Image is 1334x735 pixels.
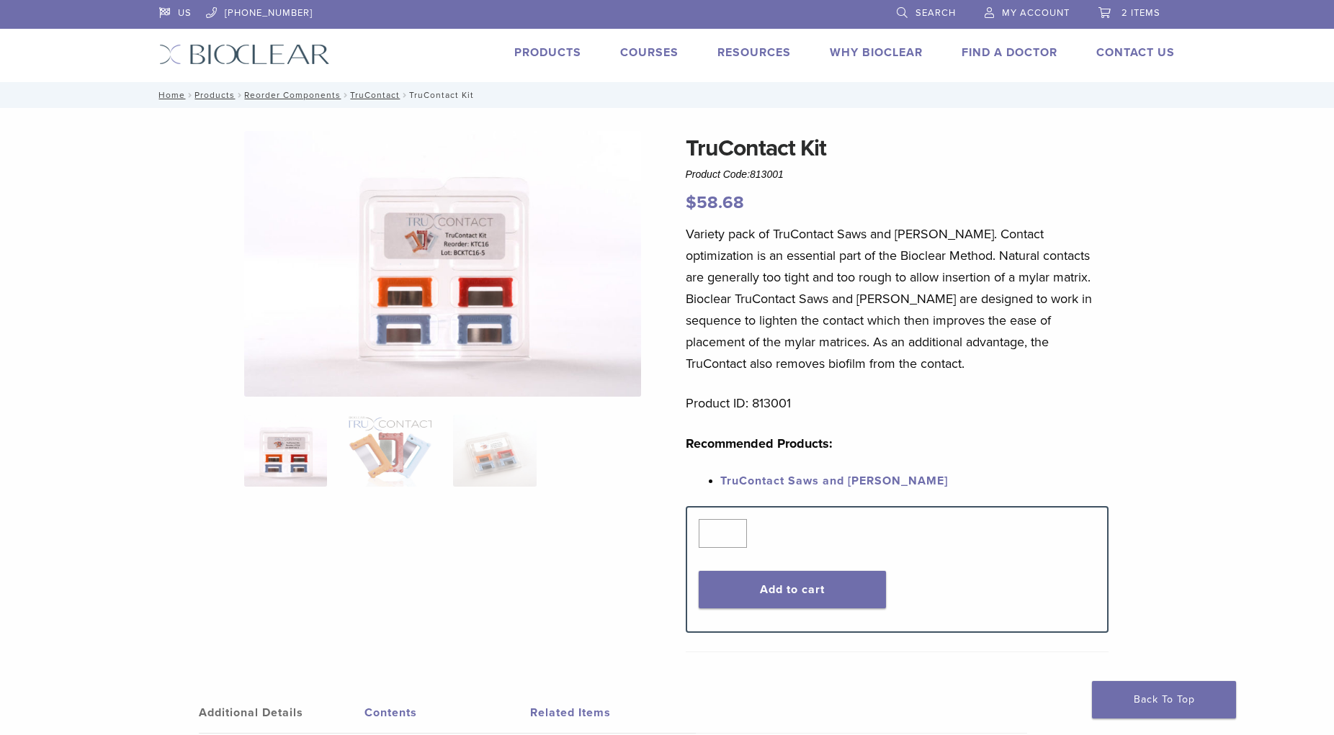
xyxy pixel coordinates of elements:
a: Contents [364,693,530,733]
a: Why Bioclear [830,45,923,60]
nav: TruContact Kit [148,82,1186,108]
a: Back To Top [1092,681,1236,718]
a: Related Items [530,693,696,733]
bdi: 58.68 [686,192,744,213]
span: $ [686,192,697,213]
a: Products [514,45,581,60]
a: Reorder Components [244,90,341,100]
a: Home [154,90,185,100]
a: TruContact Saws and [PERSON_NAME] [720,474,948,488]
p: Variety pack of TruContact Saws and [PERSON_NAME]. Contact optimization is an essential part of t... [686,223,1109,374]
a: TruContact [350,90,400,100]
img: TruContact Kit - Image 3 [453,415,536,487]
a: Find A Doctor [962,45,1057,60]
img: Bioclear [159,44,330,65]
button: Add to cart [699,571,887,608]
a: Resources [717,45,791,60]
span: / [235,91,244,99]
p: Product ID: 813001 [686,392,1109,414]
span: / [400,91,409,99]
span: My Account [1002,7,1070,19]
img: TruContact-Assorted-1-324x324.jpg [244,415,327,487]
a: Courses [620,45,679,60]
h1: TruContact Kit [686,131,1109,166]
span: 813001 [750,168,784,180]
span: Search [916,7,956,19]
a: Additional Details [199,693,364,733]
img: TruContact-Assorted-1 [244,131,642,397]
span: / [185,91,194,99]
a: Contact Us [1096,45,1175,60]
span: / [341,91,350,99]
span: 2 items [1122,7,1160,19]
a: Products [194,90,235,100]
strong: Recommended Products: [686,436,833,451]
span: Product Code: [686,168,784,180]
img: TruContact Kit - Image 2 [349,415,431,487]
